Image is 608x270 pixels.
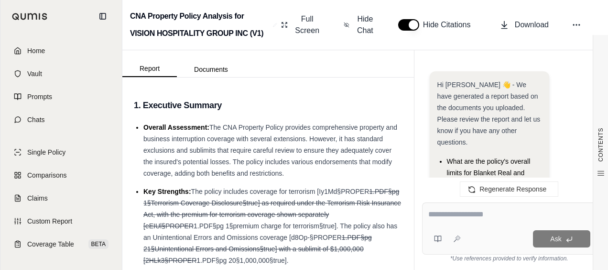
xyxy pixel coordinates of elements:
[6,165,116,186] a: Comparisons
[27,69,42,79] span: Vault
[6,63,116,84] a: Vault
[130,8,269,42] h2: CNA Property Policy Analysis for VISION HOSPITALITY GROUP INC (V1)
[134,97,402,114] h3: 1. Executive Summary
[6,211,116,232] a: Custom Report
[95,9,110,24] button: Collapse sidebar
[27,147,65,157] span: Single Policy
[27,216,72,226] span: Custom Report
[597,128,605,162] span: CONTENTS
[515,19,549,31] span: Download
[6,109,116,130] a: Chats
[27,170,66,180] span: Comparisons
[533,230,590,247] button: Ask
[422,255,597,262] div: *Use references provided to verify information.
[27,193,48,203] span: Claims
[340,10,379,40] button: Hide Chat
[6,234,116,255] a: Coverage TableBETA
[143,124,397,177] span: The CNA Property Policy provides comprehensive property and business interruption coverage with s...
[27,115,45,124] span: Chats
[177,62,245,77] button: Documents
[122,61,177,77] button: Report
[277,10,325,40] button: Full Screen
[550,235,561,243] span: Ask
[6,86,116,107] a: Prompts
[447,157,539,223] span: What are the policy's overall limits for Blanket Real and Personal Property and Business Interrup...
[143,188,191,195] span: Key Strengths:
[6,142,116,163] a: Single Policy
[423,19,477,31] span: Hide Citations
[27,46,45,56] span: Home
[6,40,116,61] a: Home
[27,92,52,101] span: Prompts
[355,13,375,36] span: Hide Chat
[496,15,553,34] button: Download
[460,181,558,197] button: Regenerate Response
[143,222,397,241] span: 1.PDF§pg 1§premium charge for terrorism§true]. The policy also has an Unintentional Errors and Om...
[196,257,288,264] span: 1.PDF§pg 20§1,000,000§true].
[27,239,74,249] span: Coverage Table
[479,185,546,193] span: Regenerate Response
[293,13,321,36] span: Full Screen
[12,13,48,20] img: Qumis Logo
[143,234,372,264] span: 1.PDF§pg 21§Unintentional Errors and Omissions§true] with a sublimit of $1,000,000 [2HLk3§PROPER
[6,188,116,209] a: Claims
[88,239,109,249] span: BETA
[191,188,369,195] span: The policy includes coverage for terrorism [Iy1Md§PROPER
[437,81,541,146] span: Hi [PERSON_NAME] 👋 - We have generated a report based on the documents you uploaded. Please revie...
[143,124,209,131] span: Overall Assessment:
